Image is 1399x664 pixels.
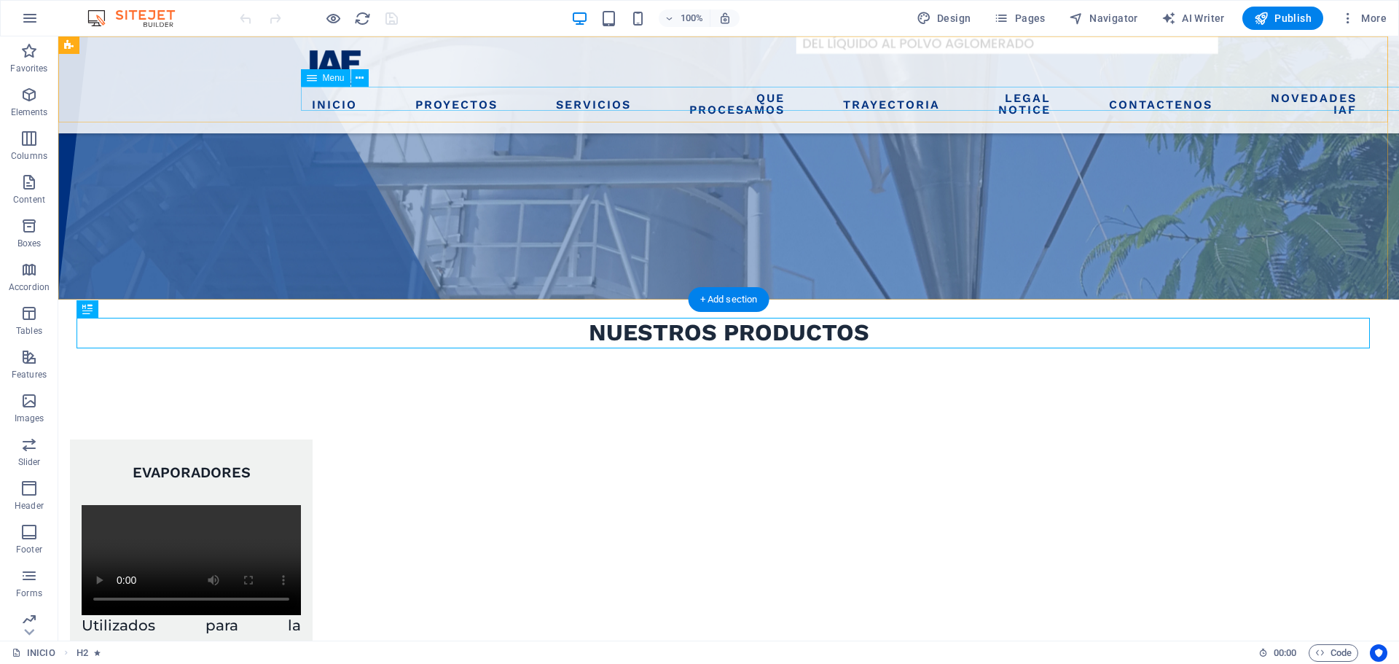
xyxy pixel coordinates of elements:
div: Design (Ctrl+Alt+Y) [911,7,977,30]
h6: 100% [681,9,704,27]
span: AI Writer [1161,11,1225,26]
button: reload [353,9,371,27]
p: Favorites [10,63,47,74]
p: Accordion [9,281,50,293]
button: Navigator [1063,7,1144,30]
button: 100% [659,9,710,27]
p: Content [13,194,45,206]
span: Menu [323,74,345,82]
p: Slider [18,456,41,468]
span: : [1284,647,1286,658]
i: Reload page [354,10,371,27]
i: On resize automatically adjust zoom level to fit chosen device. [718,12,732,25]
nav: breadcrumb [77,644,101,662]
button: Publish [1242,7,1323,30]
span: Navigator [1069,11,1138,26]
span: More [1341,11,1387,26]
i: Element contains an animation [94,649,101,657]
button: Usercentrics [1370,644,1387,662]
p: Header [15,500,44,512]
img: Editor Logo [84,9,193,27]
button: AI Writer [1156,7,1231,30]
p: Images [15,413,44,424]
span: Design [917,11,971,26]
span: Code [1315,644,1352,662]
a: Click to cancel selection. Double-click to open Pages [12,644,55,662]
p: Tables [16,325,42,337]
p: Footer [16,544,42,555]
button: Pages [988,7,1051,30]
span: 00 00 [1274,644,1296,662]
div: + Add section [689,287,769,312]
button: More [1335,7,1392,30]
span: Publish [1254,11,1312,26]
span: Pages [994,11,1045,26]
p: Columns [11,150,47,162]
p: Features [12,369,47,380]
button: Code [1309,644,1358,662]
span: Click to select. Double-click to edit [77,644,88,662]
p: Forms [16,587,42,599]
p: Elements [11,106,48,118]
h6: Session time [1258,644,1297,662]
button: Click here to leave preview mode and continue editing [324,9,342,27]
button: Design [911,7,977,30]
p: Boxes [17,238,42,249]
